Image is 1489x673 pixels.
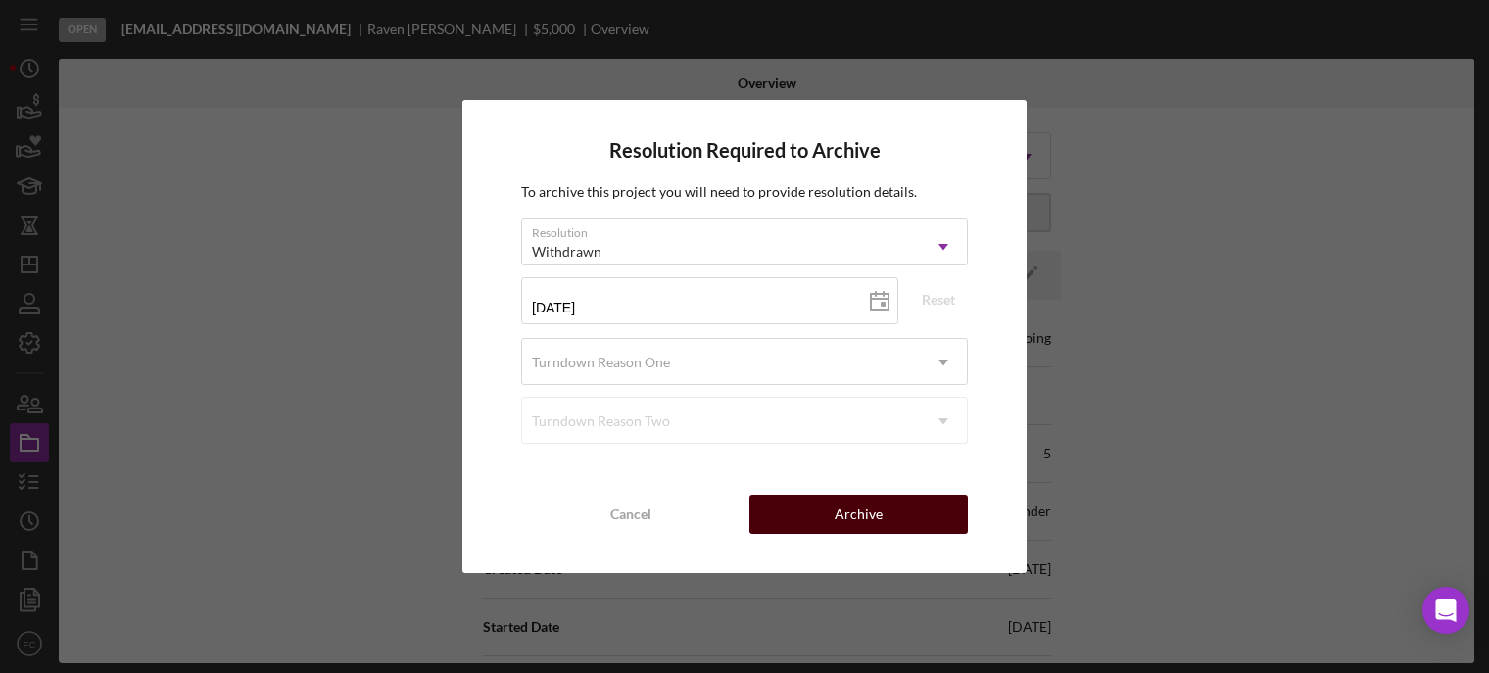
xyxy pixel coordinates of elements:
[922,285,955,314] div: Reset
[532,244,601,260] div: Withdrawn
[532,355,670,370] div: Turndown Reason One
[749,495,968,534] button: Archive
[521,181,968,203] p: To archive this project you will need to provide resolution details.
[610,495,651,534] div: Cancel
[521,139,968,162] h4: Resolution Required to Archive
[1422,587,1469,634] div: Open Intercom Messenger
[835,495,883,534] div: Archive
[909,285,968,314] button: Reset
[521,495,740,534] button: Cancel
